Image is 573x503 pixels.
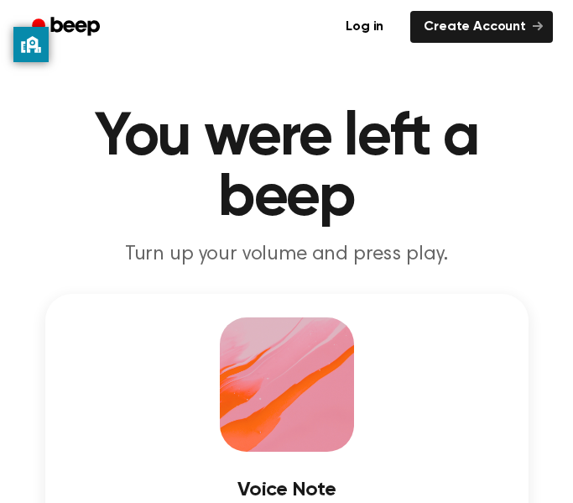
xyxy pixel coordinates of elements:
h1: You were left a beep [20,107,553,228]
p: Turn up your volume and press play. [20,242,553,267]
button: privacy banner [13,27,49,62]
a: Beep [20,11,115,44]
h3: Voice Note [69,479,505,501]
a: Log in [329,8,400,46]
a: Create Account [410,11,553,43]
